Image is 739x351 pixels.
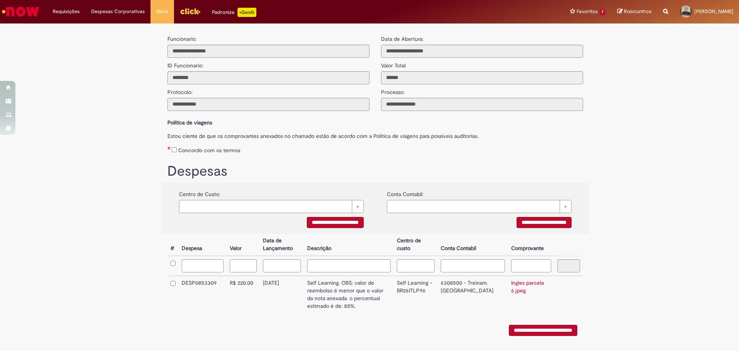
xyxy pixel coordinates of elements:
[381,58,406,69] label: Valor Total
[260,234,304,256] th: Data de Lançamento
[167,234,179,256] th: #
[167,128,583,140] label: Estou ciente de que os comprovantes anexados no chamado estão de acordo com a Politica de viagens...
[577,8,598,15] span: Favoritos
[304,234,394,256] th: Descrição
[179,234,227,256] th: Despesa
[53,8,80,15] span: Requisições
[508,234,554,256] th: Comprovante
[179,200,364,213] a: Limpar campo {0}
[227,234,260,256] th: Valor
[237,8,256,17] p: +GenAi
[511,279,544,294] a: Ingles parcela 6.jpeg
[167,84,192,96] label: Protocolo:
[387,200,572,213] a: Limpar campo {0}
[212,8,256,17] div: Padroniza
[167,119,212,126] b: Política de viagens
[394,234,438,256] th: Centro de custo
[1,4,40,19] img: ServiceNow
[387,186,423,198] label: Conta Contabil:
[381,35,423,43] label: Data de Abertura:
[304,276,394,313] td: Self Learning. OBS: valor de reembolso é menor que o valor da nota anexada. o percentual estimado...
[180,5,201,17] img: click_logo_yellow_360x200.png
[179,276,227,313] td: DESP0853309
[617,8,652,15] a: Rascunhos
[91,8,145,15] span: Despesas Corporativas
[167,58,203,69] label: ID Funcionario:
[381,84,405,96] label: Processo:
[438,234,508,256] th: Conta Contabil
[179,186,220,198] label: Centro de Custo:
[260,276,304,313] td: [DATE]
[227,276,260,313] td: R$ 220.00
[167,35,197,43] label: Funcionario:
[624,8,652,15] span: Rascunhos
[156,8,168,15] span: More
[178,146,240,154] label: Concordo com os termos
[394,276,438,313] td: Self Learning - BR26ITLP96
[167,164,583,179] h1: Despesas
[599,9,606,15] span: 7
[438,276,508,313] td: 6308500 - Treinam. [GEOGRAPHIC_DATA]
[508,276,554,313] td: Ingles parcela 6.jpeg
[694,8,733,15] span: [PERSON_NAME]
